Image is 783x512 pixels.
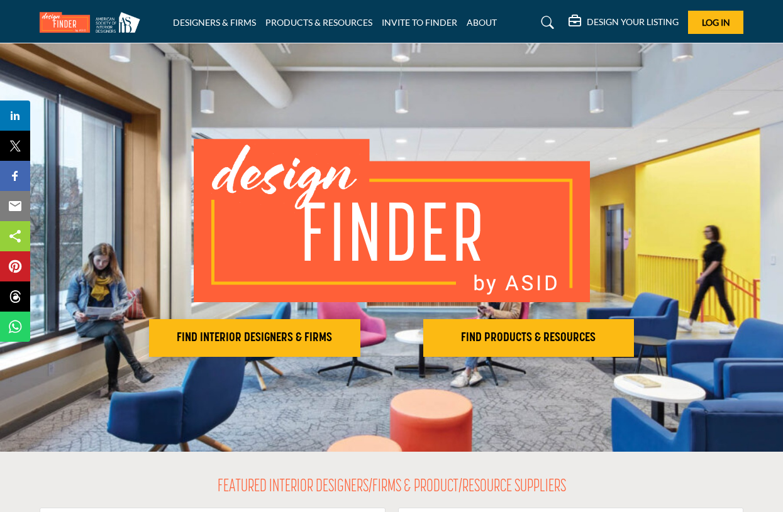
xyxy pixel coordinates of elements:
img: Site Logo [40,12,147,33]
h2: FIND PRODUCTS & RESOURCES [427,330,631,346]
h2: FIND INTERIOR DESIGNERS & FIRMS [153,330,357,346]
a: ABOUT [467,17,497,28]
button: FIND PRODUCTS & RESOURCES [423,319,635,357]
h5: DESIGN YOUR LISTING [587,16,679,28]
a: PRODUCTS & RESOURCES [265,17,372,28]
div: DESIGN YOUR LISTING [569,15,679,30]
h2: FEATURED INTERIOR DESIGNERS/FIRMS & PRODUCT/RESOURCE SUPPLIERS [218,477,566,498]
button: FIND INTERIOR DESIGNERS & FIRMS [149,319,360,357]
a: DESIGNERS & FIRMS [173,17,256,28]
span: Log In [702,17,730,28]
button: Log In [688,11,743,34]
a: INVITE TO FINDER [382,17,457,28]
a: Search [529,13,562,33]
img: image [194,139,590,302]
